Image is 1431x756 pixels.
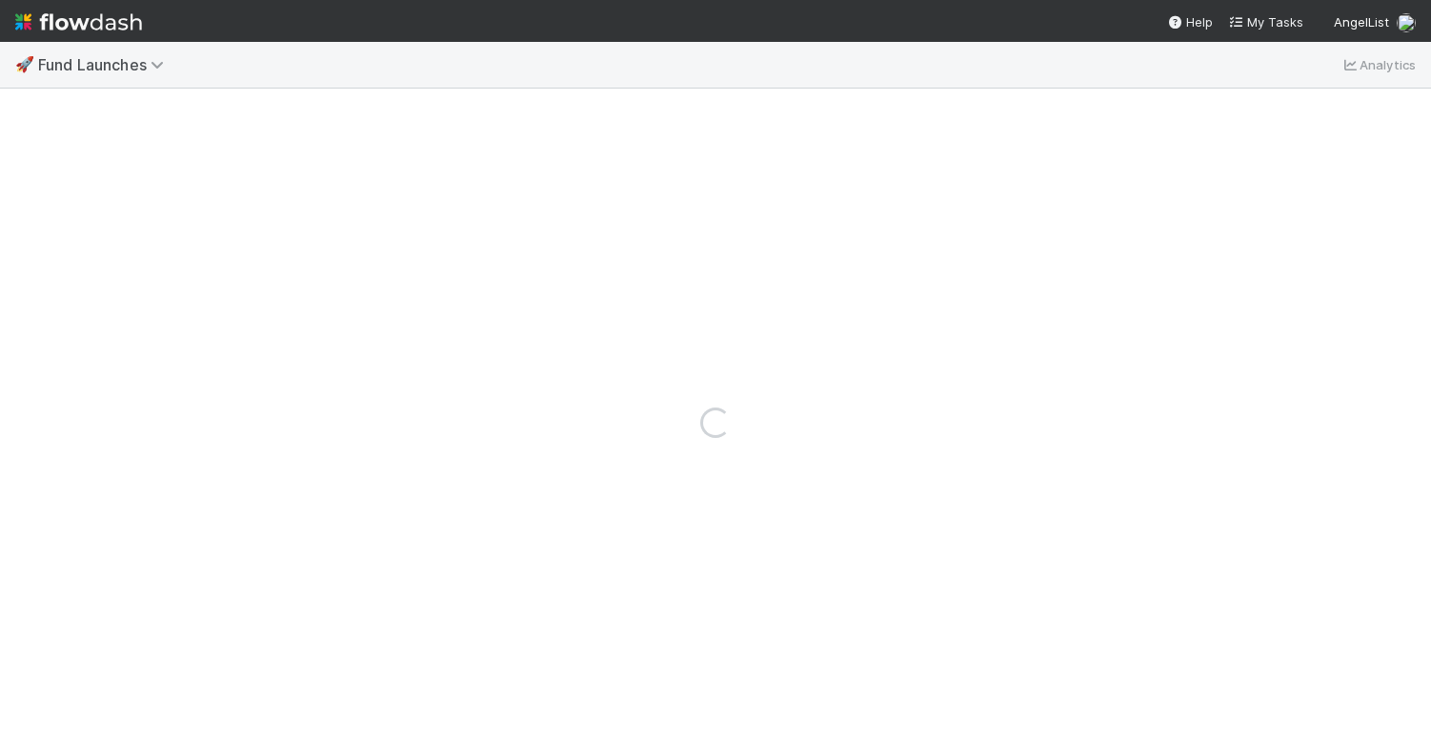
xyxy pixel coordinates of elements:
span: 🚀 [15,56,34,72]
span: My Tasks [1228,14,1303,30]
div: Help [1167,12,1213,31]
span: AngelList [1334,14,1389,30]
img: logo-inverted-e16ddd16eac7371096b0.svg [15,6,142,38]
a: My Tasks [1228,12,1303,31]
a: Analytics [1340,53,1416,76]
span: Fund Launches [38,55,173,74]
img: avatar_4aa8e4fd-f2b7-45ba-a6a5-94a913ad1fe4.png [1397,13,1416,32]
